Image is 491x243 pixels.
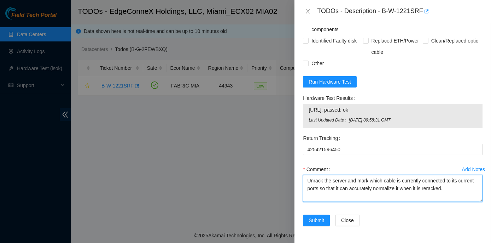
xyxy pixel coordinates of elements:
[309,35,360,46] span: Identified Faulty disk
[303,215,330,226] button: Submit
[309,58,327,69] span: Other
[303,8,313,15] button: Close
[303,175,483,202] textarea: Comment
[303,132,343,144] label: Return Tracking
[349,117,477,124] span: [DATE] 09:58:31 GMT
[317,6,483,17] div: TODOs - Description - B-W-1221SRF
[309,216,324,224] span: Submit
[428,35,481,46] span: Clean/Replaced optic
[369,35,423,58] span: Replaced ETH/Power cable
[309,78,351,86] span: Run Hardware Test
[309,117,349,124] span: Last Updated Date
[303,92,357,104] label: Hardware Test Results
[305,9,311,14] span: close
[462,167,485,172] div: Add Notes
[341,216,354,224] span: Close
[303,76,357,87] button: Run Hardware Test
[309,12,363,35] span: Reseated components
[309,106,477,114] span: [URL]: passed: ok
[335,215,360,226] button: Close
[462,164,485,175] button: Add Notes
[303,144,483,155] input: Return Tracking
[303,164,333,175] label: Comment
